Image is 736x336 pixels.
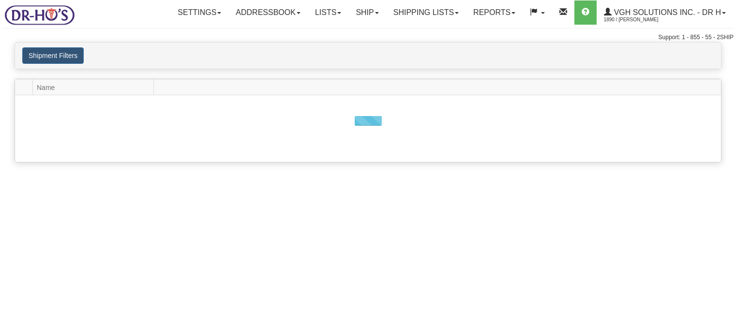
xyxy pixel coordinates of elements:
[308,0,348,25] a: Lists
[2,2,76,27] img: logo1890.jpg
[386,0,466,25] a: Shipping lists
[348,0,386,25] a: Ship
[612,8,721,16] span: VGH Solutions Inc. - Dr H
[466,0,523,25] a: Reports
[597,0,733,25] a: VGH Solutions Inc. - Dr H 1890 / [PERSON_NAME]
[2,33,734,42] div: Support: 1 - 855 - 55 - 2SHIP
[604,15,676,25] span: 1890 / [PERSON_NAME]
[170,0,228,25] a: Settings
[22,47,84,64] button: Shipment Filters
[228,0,308,25] a: Addressbook
[714,118,735,217] iframe: chat widget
